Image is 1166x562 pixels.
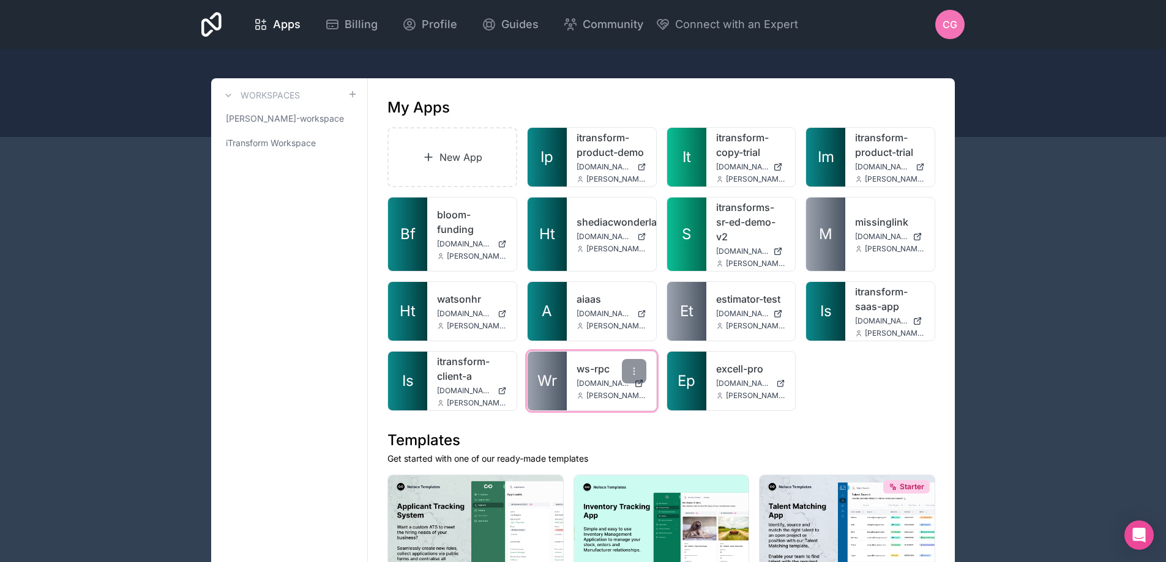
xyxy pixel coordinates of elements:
[586,391,646,401] span: [PERSON_NAME][EMAIL_ADDRESS][PERSON_NAME][DOMAIN_NAME]
[716,162,786,172] a: [DOMAIN_NAME]
[437,386,507,396] a: [DOMAIN_NAME]
[583,16,643,33] span: Community
[315,11,387,38] a: Billing
[437,239,493,249] span: [DOMAIN_NAME]
[402,371,414,391] span: Is
[900,482,924,492] span: Starter
[244,11,310,38] a: Apps
[577,232,632,242] span: [DOMAIN_NAME]
[577,309,632,319] span: [DOMAIN_NAME]
[716,309,769,319] span: [DOMAIN_NAME]
[726,174,786,184] span: [PERSON_NAME][EMAIL_ADDRESS][PERSON_NAME][DOMAIN_NAME]
[716,361,786,376] a: excell-pro
[726,259,786,268] span: [PERSON_NAME][EMAIL_ADDRESS][PERSON_NAME][DOMAIN_NAME]
[577,361,646,376] a: ws-rpc
[855,162,911,172] span: [DOMAIN_NAME]
[437,354,507,383] a: itransform-client-a
[392,11,467,38] a: Profile
[865,174,925,184] span: [PERSON_NAME][EMAIL_ADDRESS][PERSON_NAME][DOMAIN_NAME]
[221,88,300,103] a: Workspaces
[437,309,507,319] a: [DOMAIN_NAME]
[716,309,786,319] a: [DOMAIN_NAME]
[388,282,427,341] a: Ht
[241,89,300,102] h3: Workspaces
[437,386,493,396] span: [DOMAIN_NAME]
[437,207,507,237] a: bloom-funding
[865,244,925,254] span: [PERSON_NAME][EMAIL_ADDRESS][PERSON_NAME][DOMAIN_NAME]
[226,137,316,149] span: iTransform Workspace
[528,198,567,271] a: Ht
[667,282,706,341] a: Et
[387,431,935,450] h1: Templates
[716,246,769,256] span: [DOMAIN_NAME]
[716,246,786,256] a: [DOMAIN_NAME]
[806,128,845,187] a: Im
[667,198,706,271] a: S
[678,371,695,391] span: Ep
[656,16,798,33] button: Connect with an Expert
[577,379,629,388] span: [DOMAIN_NAME]
[806,198,845,271] a: M
[437,292,507,306] a: watsonhr
[388,352,427,410] a: Is
[345,16,378,33] span: Billing
[716,379,772,388] span: [DOMAIN_NAME]
[716,379,786,388] a: [DOMAIN_NAME]
[422,16,457,33] span: Profile
[1124,520,1154,550] div: Open Intercom Messenger
[528,352,567,410] a: Wr
[682,147,691,167] span: It
[855,130,925,160] a: itransform-product-trial
[542,301,552,321] span: A
[819,224,832,244] span: M
[387,453,935,465] p: Get started with one of our ready-made templates
[437,239,507,249] a: [DOMAIN_NAME]
[855,232,908,242] span: [DOMAIN_NAME]
[528,282,567,341] a: A
[388,198,427,271] a: Bf
[586,174,646,184] span: [PERSON_NAME][EMAIL_ADDRESS][PERSON_NAME][DOMAIN_NAME]
[447,251,507,261] span: [PERSON_NAME][EMAIL_ADDRESS][PERSON_NAME][DOMAIN_NAME]
[943,17,957,32] span: CG
[528,128,567,187] a: Ip
[680,301,693,321] span: Et
[577,379,646,388] a: [DOMAIN_NAME]
[667,352,706,410] a: Ep
[577,215,646,229] a: shediacwonderland
[586,321,646,331] span: [PERSON_NAME][EMAIL_ADDRESS][PERSON_NAME][DOMAIN_NAME]
[726,321,786,331] span: [PERSON_NAME][EMAIL_ADDRESS][PERSON_NAME][DOMAIN_NAME]
[437,309,493,319] span: [DOMAIN_NAME]
[501,16,539,33] span: Guides
[577,130,646,160] a: itransform-product-demo
[537,371,557,391] span: Wr
[726,391,786,401] span: [PERSON_NAME][EMAIL_ADDRESS][PERSON_NAME][DOMAIN_NAME]
[226,113,344,125] span: [PERSON_NAME]-workspace
[806,282,845,341] a: Is
[716,162,769,172] span: [DOMAIN_NAME]
[221,132,357,154] a: iTransform Workspace
[820,301,832,321] span: Is
[855,316,925,326] a: [DOMAIN_NAME]
[447,398,507,408] span: [PERSON_NAME][EMAIL_ADDRESS][PERSON_NAME][DOMAIN_NAME]
[682,224,691,244] span: S
[387,127,517,187] a: New App
[667,128,706,187] a: It
[865,328,925,338] span: [PERSON_NAME][EMAIL_ADDRESS][PERSON_NAME][DOMAIN_NAME]
[586,244,646,254] span: [PERSON_NAME][EMAIL_ADDRESS][PERSON_NAME][DOMAIN_NAME]
[855,284,925,314] a: itransform-saas-app
[818,147,834,167] span: Im
[540,147,553,167] span: Ip
[577,162,632,172] span: [DOMAIN_NAME]
[553,11,653,38] a: Community
[539,224,555,244] span: Ht
[577,292,646,306] a: aiaas
[221,108,357,130] a: [PERSON_NAME]-workspace
[855,215,925,229] a: missinglink
[387,98,450,117] h1: My Apps
[855,162,925,172] a: [DOMAIN_NAME]
[855,316,908,326] span: [DOMAIN_NAME]
[400,224,416,244] span: Bf
[447,321,507,331] span: [PERSON_NAME][EMAIL_ADDRESS][PERSON_NAME][DOMAIN_NAME]
[472,11,548,38] a: Guides
[577,309,646,319] a: [DOMAIN_NAME]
